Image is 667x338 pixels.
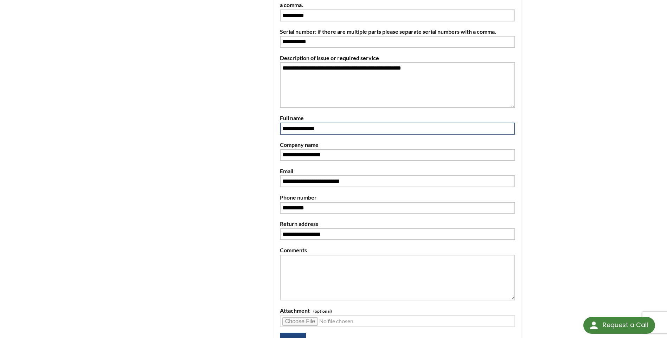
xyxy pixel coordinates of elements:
label: Comments [280,246,515,255]
label: Company name [280,140,515,149]
label: Attachment [280,306,515,315]
label: Return address [280,219,515,228]
img: round button [588,320,599,331]
label: Serial number: if there are multiple parts please separate serial numbers with a comma. [280,27,515,36]
div: Request a Call [583,317,655,334]
label: Phone number [280,193,515,202]
label: Full name [280,113,515,123]
div: Request a Call [603,317,648,333]
label: Description of issue or required service [280,53,515,63]
label: Email [280,167,515,176]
